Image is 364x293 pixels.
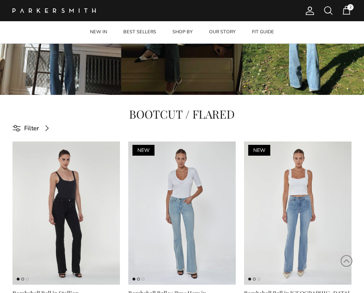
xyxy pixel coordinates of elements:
a: BEST SELLERS [116,21,164,43]
a: OUR STORY [202,21,243,43]
a: Account [302,6,315,16]
a: SHOP BY [165,21,200,43]
img: Parker Smith [12,8,96,13]
span: Filter [24,123,39,133]
a: NEW IN [82,21,115,43]
span: 2 [347,4,354,10]
svg: Scroll to Top [340,255,353,267]
a: 2 [342,5,352,16]
h1: BOOTCUT / FLARED [12,107,352,121]
a: FIT GUIDE [244,21,282,43]
a: Filter [12,119,55,137]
